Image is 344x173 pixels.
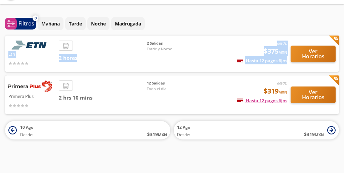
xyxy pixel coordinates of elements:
[291,86,336,103] button: Ver Horarios
[277,41,287,46] em: desde:
[147,46,194,52] span: Tarde y Noche
[35,15,37,21] span: 0
[91,20,106,27] p: Noche
[69,20,82,27] p: Tarde
[8,50,55,58] p: Etn
[315,132,324,137] small: MXN
[5,18,36,30] button: 0Filtros
[158,132,167,137] small: MXN
[277,80,287,85] em: desde:
[177,124,190,130] span: 12 Ago
[59,94,147,102] span: 2 hrs 10 mins
[147,86,194,92] span: Todo el día
[174,121,339,139] button: 12 AgoDesde:$319MXN
[59,54,147,62] span: 2 horas
[8,80,52,92] img: Primera Plus
[278,90,287,95] small: MXN
[65,17,86,30] button: Tarde
[264,46,287,56] span: $375
[20,124,33,130] span: 10 Ago
[147,80,194,86] span: 12 Salidas
[147,41,194,46] span: 2 Salidas
[264,86,287,96] span: $319
[147,131,167,138] span: $ 319
[304,131,324,138] span: $ 319
[87,17,110,30] button: Noche
[8,92,55,100] p: Primera Plus
[278,50,287,55] small: MXN
[8,41,52,50] img: Etn
[115,20,141,27] p: Madrugada
[177,132,190,138] span: Desde:
[18,19,34,27] p: Filtros
[237,58,287,64] span: Hasta 12 pagos fijos
[20,132,33,138] span: Desde:
[291,46,336,62] button: Ver Horarios
[111,17,145,30] button: Madrugada
[237,98,287,104] span: Hasta 12 pagos fijos
[5,121,170,139] button: 10 AgoDesde:$319MXN
[41,20,60,27] p: Mañana
[38,17,63,30] button: Mañana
